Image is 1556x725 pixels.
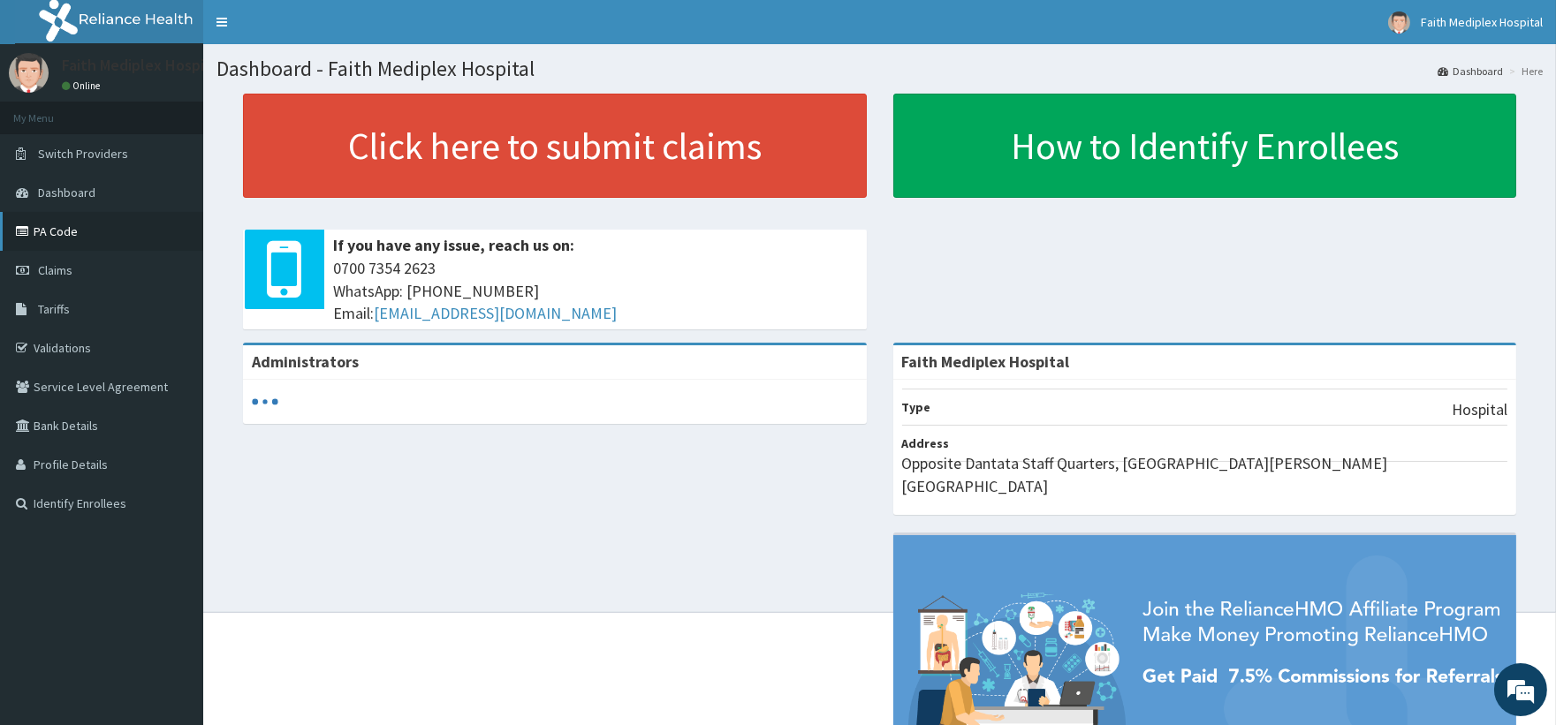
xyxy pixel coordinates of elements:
b: Administrators [252,351,359,372]
b: Address [902,435,950,451]
a: Dashboard [1438,64,1503,79]
h1: Dashboard - Faith Mediplex Hospital [216,57,1543,80]
span: Dashboard [38,185,95,200]
img: User Image [1388,11,1410,34]
img: User Image [9,53,49,93]
strong: Faith Mediplex Hospital [902,351,1070,372]
b: If you have any issue, reach us on: [333,235,574,255]
a: Online [62,79,104,92]
p: Opposite Dantata Staff Quarters, [GEOGRAPHIC_DATA][PERSON_NAME][GEOGRAPHIC_DATA] [902,452,1508,497]
span: Switch Providers [38,146,128,162]
a: [EMAIL_ADDRESS][DOMAIN_NAME] [374,303,617,323]
svg: audio-loading [252,389,278,415]
p: Hospital [1452,398,1507,421]
span: Tariffs [38,301,70,317]
span: Faith Mediplex Hospital [1421,14,1543,30]
a: Click here to submit claims [243,94,867,198]
a: How to Identify Enrollees [893,94,1517,198]
span: 0700 7354 2623 WhatsApp: [PHONE_NUMBER] Email: [333,257,858,325]
span: Claims [38,262,72,278]
li: Here [1505,64,1543,79]
p: Faith Mediplex Hospital [62,57,224,73]
b: Type [902,399,931,415]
